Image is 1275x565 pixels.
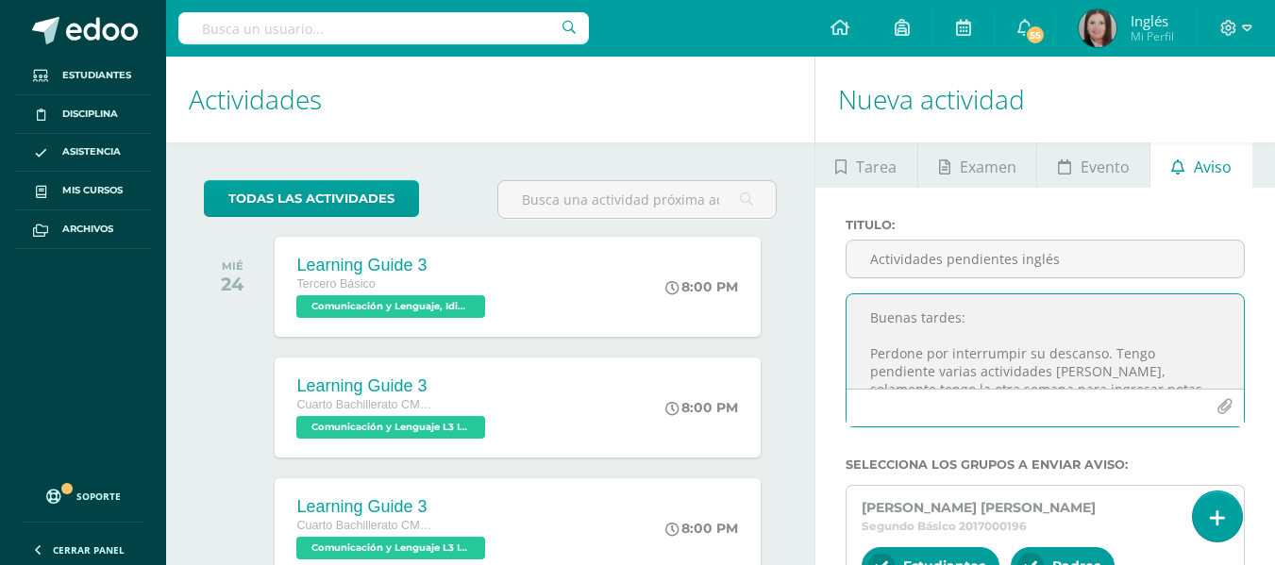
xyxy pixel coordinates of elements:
input: Busca una actividad próxima aquí... [498,181,775,218]
span: Comunicación y Lenguaje, Idioma Extranjero Inglés 'D' [296,295,485,318]
span: Examen [960,144,1016,190]
div: 8:00 PM [665,520,738,537]
span: Tarea [856,144,897,190]
span: [PERSON_NAME] [PERSON_NAME] [862,499,1096,516]
span: Cuarto Bachillerato CMP Bachillerato en CCLL con Orientación en Computación [296,519,438,532]
a: Soporte [23,471,143,517]
div: 8:00 PM [665,278,738,295]
a: Asistencia [15,134,151,173]
div: Learning Guide 3 [296,256,490,275]
span: Evento [1081,144,1130,190]
span: Inglés [1131,11,1174,30]
a: todas las Actividades [204,180,419,217]
span: Mi Perfil [1131,28,1174,44]
div: 24 [221,273,243,295]
div: 8:00 PM [665,399,738,416]
a: Disciplina [15,95,151,134]
span: Cerrar panel [53,543,125,557]
a: Aviso [1150,142,1251,188]
span: Soporte [76,490,121,503]
span: Segundo Básico 2017000196 [862,519,1027,533]
a: Evento [1037,142,1149,188]
span: Archivos [62,222,113,237]
span: 55 [1025,25,1046,45]
span: Estudiantes [62,68,131,83]
a: Examen [918,142,1036,188]
textarea: Buenas tardes: Perdone por interrumpir su descanso. Tengo pendiente varias actividades [PERSON_NA... [847,294,1244,389]
div: Learning Guide 3 [296,376,490,396]
span: Comunicación y Lenguaje L3 Inglés 'D' [296,537,485,559]
a: Archivos [15,210,151,249]
span: Asistencia [62,144,121,159]
span: Tercero Básico [296,277,375,291]
label: Selecciona los grupos a enviar aviso : [846,457,1245,472]
span: Comunicación y Lenguaje L3 Inglés 'C' [296,416,485,439]
span: Cuarto Bachillerato CMP Bachillerato en CCLL con Orientación en Computación [296,398,438,411]
input: Titulo [847,241,1244,277]
img: e03ec1ec303510e8e6f60bf4728ca3bf.png [1079,9,1116,47]
a: Estudiantes [15,57,151,95]
h1: Actividades [189,57,792,142]
div: Learning Guide 3 [296,497,490,517]
div: MIÉ [221,259,243,273]
label: Titulo : [846,218,1245,232]
input: Busca un usuario... [178,12,589,44]
span: Disciplina [62,107,118,122]
a: Tarea [815,142,917,188]
span: Aviso [1194,144,1232,190]
a: Mis cursos [15,172,151,210]
h1: Nueva actividad [838,57,1252,142]
span: Mis cursos [62,183,123,198]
